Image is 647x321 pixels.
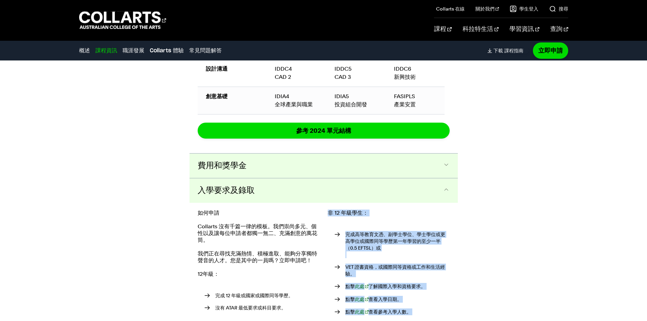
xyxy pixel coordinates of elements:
font: IDDC4 [275,66,292,72]
font: 課程 [434,26,446,32]
font: 費用和獎學金 [198,162,247,170]
font: 常見問題解答 [189,48,222,53]
a: 科拉特生活 [463,18,499,40]
font: 此處 [355,297,364,302]
font: IDDC6 [394,66,411,72]
a: Collarts 體驗 [150,47,184,55]
a: 學習資訊 [509,18,539,40]
font: 職涯發展 [123,48,144,53]
font: CAD 2 [275,74,291,80]
font: 點擊 [345,309,355,315]
font: 完成高等教育文憑、副學士學位、學士學位或更高學位或國際同等學歷第一年學習的至少一半（0.5 EFTSL）或 [345,232,445,251]
font: IDDC5 [335,66,352,72]
font: 參考 2024 單元結構 [296,127,351,134]
button: 入學要求及錄取 [190,178,458,203]
font: VET 證書資格，或國際同等資格或工作和生活經驗。 [345,264,445,277]
font: 此處 [355,284,364,289]
font: 全球產業與職業 [275,101,313,108]
font: 創意基礎 [206,93,228,100]
a: 關鍵日期 [355,297,369,302]
font: 點擊 [345,284,355,289]
font: 此處 [355,309,364,315]
a: 國際學生 [355,284,369,289]
a: 查詢 [550,18,568,40]
font: 了解國際入學和資格要求。 [369,284,426,289]
font: CAD 3 [335,74,351,80]
font: 完成 12 年級或國家或國際同等學歷。 [215,293,293,298]
font: 學習資訊 [509,26,534,32]
font: 如何申請 [198,210,219,216]
a: Collarts 在線 [436,5,465,12]
font: 立即申請 [538,47,563,54]
a: 搜尋 [549,5,568,12]
font: 沒有 ATAR 最低要求或科目要求。 [215,305,286,310]
font: IDIA4 [275,93,289,100]
font: 入學要求及錄取 [198,186,255,195]
font: 查詢 [550,26,562,32]
font: 新興技術 [394,74,416,80]
a: 常見問題解答 [189,47,222,55]
font: 學生登入 [519,6,538,12]
a: 學生登入 [510,5,538,12]
a: 概述 [79,47,90,55]
font: 12年級： [198,271,219,277]
font: 點擊 [345,297,355,302]
font: 概述 [79,48,90,53]
font: FASIPLS [394,93,415,100]
button: 費用和獎學金 [190,154,458,178]
font: 我們正在尋找充滿熱情、積極進取、能夠分享獨特聲音的人才。您是其中的一員嗎？立即申請吧！ [198,250,317,264]
font: Collarts 沒有千篇一律的模板。我們崇尚多元、個性以及讓每位申請者都獨一無二、充滿創意的萬花筒。 [198,223,317,243]
font: 課程資訊 [95,48,117,53]
font: 設計溝通 [206,66,228,72]
font: 課程指南 [504,48,523,53]
font: 關於我們 [475,6,495,12]
font: 查看參考入學人數。 [369,309,411,315]
a: 課程 [434,18,452,40]
font: Collarts 體驗 [150,48,184,53]
a: 關於我們 [475,5,499,12]
a: 下載課程指南 [487,48,529,54]
a: 職涯發展 [123,47,144,55]
font: IDIA5 [335,93,349,100]
div: 前往首頁 [79,11,166,30]
a: 立即申請 [533,42,568,58]
font: 搜尋 [559,6,568,12]
font: 產業安置 [394,101,416,108]
font: 非 12 年級學生： [328,210,368,216]
font: 科拉特生活 [463,26,493,32]
font: 下載 [493,48,503,53]
font: Collarts 在線 [436,6,465,12]
font: 查看入學日期。 [369,297,402,302]
a: 課程資訊 [95,47,117,55]
font: 投資組合開發 [335,101,367,108]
